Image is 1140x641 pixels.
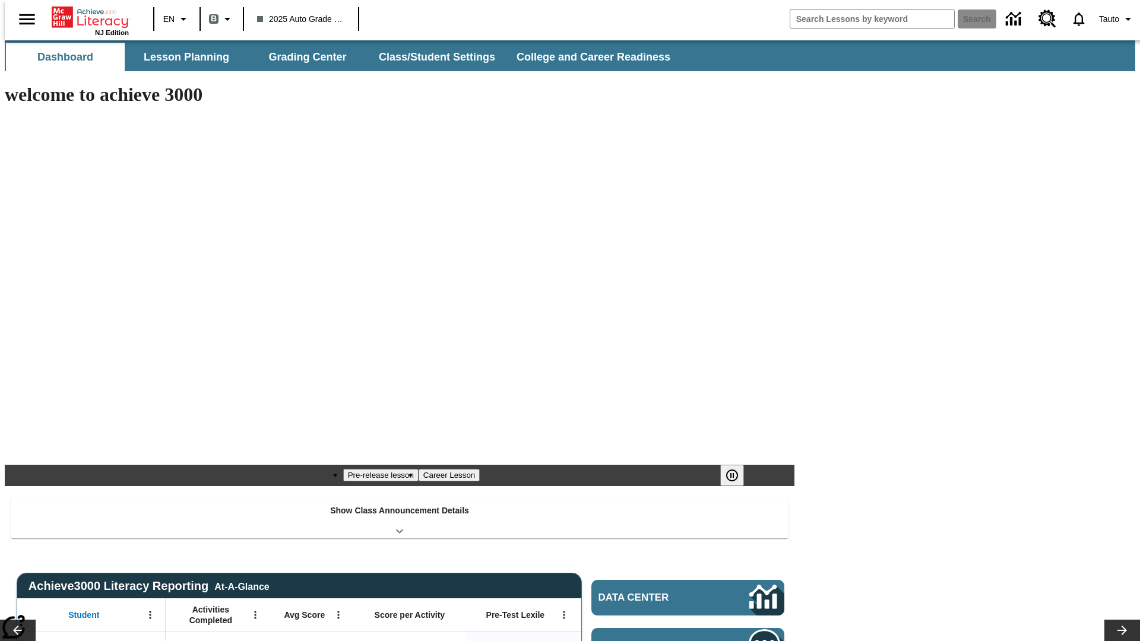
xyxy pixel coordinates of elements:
[555,606,573,624] button: Open Menu
[790,9,954,28] input: search field
[5,84,794,106] h1: welcome to achieve 3000
[257,13,345,26] span: 2025 Auto Grade 1 B
[1104,620,1140,641] button: Lesson carousel, Next
[507,43,680,71] button: College and Career Readiness
[1099,13,1119,26] span: Tauto
[720,465,744,486] button: Pause
[28,579,270,593] span: Achieve3000 Literacy Reporting
[284,610,325,620] span: Avg Score
[95,29,129,36] span: NJ Edition
[343,469,419,481] button: Slide 1 Pre-release lesson
[52,5,129,29] a: Home
[330,504,469,517] p: Show Class Announcement Details
[375,610,445,620] span: Score per Activity
[6,43,125,71] button: Dashboard
[163,13,175,26] span: EN
[127,43,246,71] button: Lesson Planning
[246,606,264,624] button: Open Menu
[720,465,756,486] div: Pause
[591,580,784,615] a: Data Center
[214,579,269,592] div: At-A-Glance
[330,606,347,624] button: Open Menu
[248,43,367,71] button: Grading Center
[9,2,45,37] button: Open side menu
[1094,8,1140,30] button: Profile/Settings
[141,606,159,624] button: Open Menu
[369,43,505,71] button: Class/Student Settings
[52,4,129,36] div: Home
[11,497,788,538] div: Show Class Announcement Details
[1031,3,1063,35] a: Resource Center, Will open in new tab
[1063,4,1094,34] a: Notifications
[5,43,681,71] div: SubNavbar
[598,592,710,604] span: Data Center
[5,40,1135,71] div: SubNavbar
[419,469,480,481] button: Slide 2 Career Lesson
[158,8,196,30] button: Language: EN, Select a language
[68,610,99,620] span: Student
[211,11,217,26] span: B
[486,610,545,620] span: Pre-Test Lexile
[204,8,239,30] button: Boost Class color is gray green. Change class color
[172,604,250,626] span: Activities Completed
[999,3,1031,36] a: Data Center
